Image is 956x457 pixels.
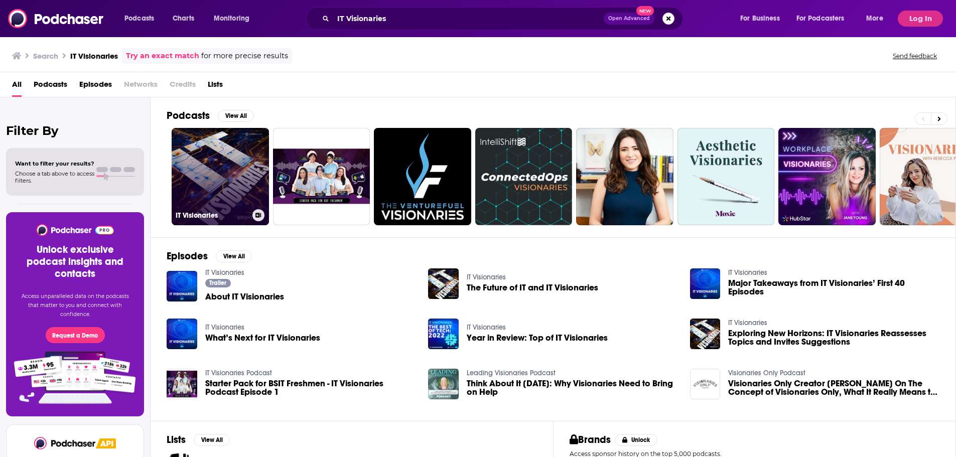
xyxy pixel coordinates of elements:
span: for more precise results [201,50,288,62]
h2: Filter By [6,123,144,138]
img: About IT Visionaries [167,271,197,301]
img: Exploring New Horizons: IT Visionaries Reassesses Topics and Invites Suggestions [690,319,721,349]
span: Open Advanced [608,16,650,21]
button: View All [194,434,230,446]
button: Log In [898,11,943,27]
span: Visionaries Only Creator [PERSON_NAME] On The Concept of Visionaries Only, What It Really Means t... [728,379,939,396]
a: IT Visionaries Podcast [205,369,272,377]
h3: IT Visionaries [70,51,118,61]
span: For Podcasters [796,12,845,26]
span: Networks [124,76,158,97]
a: Charts [166,11,200,27]
a: Year in Review: Top of IT Visionaries [467,334,608,342]
span: Charts [173,12,194,26]
span: Trailer [209,280,226,286]
a: IT Visionaries [467,273,506,281]
a: IT Visionaries [728,268,767,277]
input: Search podcasts, credits, & more... [333,11,604,27]
img: Podchaser API banner [96,438,116,448]
a: Lists [208,76,223,97]
a: Exploring New Horizons: IT Visionaries Reassesses Topics and Invites Suggestions [728,329,939,346]
button: open menu [859,11,896,27]
span: For Business [740,12,780,26]
button: open menu [733,11,792,27]
button: open menu [117,11,167,27]
span: Think About It [DATE]: Why Visionaries Need to Bring on Help [467,379,678,396]
p: Access unparalleled data on the podcasts that matter to you and connect with confidence. [18,292,132,319]
button: View All [216,250,252,262]
a: All [12,76,22,97]
button: Open AdvancedNew [604,13,654,25]
a: ListsView All [167,433,230,446]
span: Choose a tab above to access filters. [15,170,94,184]
button: View All [218,110,254,122]
a: Visionaries Only Creator Jay Thomas On The Concept of Visionaries Only, What It Really Means to C... [728,379,939,396]
button: Send feedback [890,52,940,60]
h3: IT Visionaries [176,211,248,220]
a: The Future of IT and IT Visionaries [467,283,598,292]
a: IT Visionaries [467,323,506,332]
a: IT Visionaries [728,319,767,327]
h2: Episodes [167,250,208,262]
a: IT Visionaries [172,128,269,225]
a: Podcasts [34,76,67,97]
h2: Brands [570,433,611,446]
img: What’s Next for IT Visionaries [167,319,197,349]
span: New [636,6,654,16]
button: open menu [207,11,262,27]
span: Credits [170,76,196,97]
button: open menu [790,11,859,27]
span: Want to filter your results? [15,160,94,167]
a: Leading Visionaries Podcast [467,369,556,377]
img: Visionaries Only Creator Jay Thomas On The Concept of Visionaries Only, What It Really Means to C... [690,369,721,399]
a: About IT Visionaries [205,292,284,301]
img: Starter Pack for BSIT Freshmen - IT Visionaries Podcast Episode 1 [167,369,197,399]
a: Visionaries Only Podcast [728,369,805,377]
a: What’s Next for IT Visionaries [205,334,320,342]
span: Podcasts [124,12,154,26]
a: PodcastsView All [167,109,254,122]
div: Search podcasts, credits, & more... [315,7,693,30]
span: More [866,12,883,26]
a: Try an exact match [126,50,199,62]
img: Major Takeaways from IT Visionaries’ First 40 Episodes [690,268,721,299]
a: IT Visionaries [205,268,244,277]
a: Episodes [79,76,112,97]
button: Request a Demo [46,327,105,343]
a: IT Visionaries [205,323,244,332]
span: Monitoring [214,12,249,26]
h3: Unlock exclusive podcast insights and contacts [18,244,132,280]
h2: Podcasts [167,109,210,122]
a: EpisodesView All [167,250,252,262]
a: The Future of IT and IT Visionaries [428,268,459,299]
h3: Search [33,51,58,61]
img: Year in Review: Top of IT Visionaries [428,319,459,349]
h2: Lists [167,433,186,446]
button: Unlock [615,434,657,446]
a: Starter Pack for BSIT Freshmen - IT Visionaries Podcast Episode 1 [205,379,417,396]
img: Think About It Thursday: Why Visionaries Need to Bring on Help [428,369,459,399]
a: Major Takeaways from IT Visionaries’ First 40 Episodes [728,279,939,296]
img: Podchaser - Follow, Share and Rate Podcasts [8,9,104,28]
img: Podchaser - Follow, Share and Rate Podcasts [34,437,96,449]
